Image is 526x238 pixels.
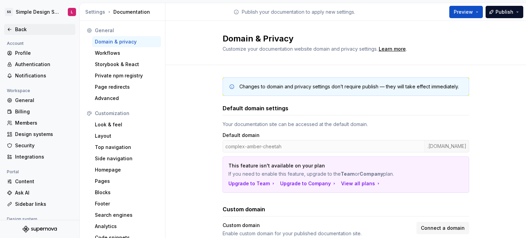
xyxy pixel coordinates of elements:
div: Storybook & React [95,61,158,68]
button: Connect a domain [416,222,469,234]
button: Publish [486,6,523,18]
a: Page redirects [92,82,161,92]
a: Domain & privacy [92,36,161,47]
svg: Supernova Logo [23,226,57,233]
div: Your documentation site can be accessed at the default domain. [223,121,469,128]
span: . [378,47,407,52]
div: Domain & privacy [95,38,158,45]
div: Analytics [95,223,158,230]
strong: Company [360,171,383,177]
a: Top navigation [92,142,161,153]
div: Private npm registry [95,72,158,79]
div: Customization [95,110,158,117]
div: Enable custom domain for your published documentation site. [223,230,412,237]
div: Billing [15,108,73,115]
a: Search engines [92,210,161,221]
div: Workspace [4,87,33,95]
div: Pages [95,178,158,185]
a: Learn more [379,46,406,52]
div: Account [4,39,26,48]
div: Side navigation [95,155,158,162]
span: Preview [454,9,473,15]
button: SSSimple Design SystemL [1,4,78,20]
div: Top navigation [95,144,158,151]
div: Ask AI [15,189,73,196]
a: Integrations [4,151,75,162]
div: Documentation [85,9,162,15]
a: Notifications [4,70,75,81]
div: Members [15,120,73,126]
button: Preview [449,6,483,18]
strong: Team [341,171,355,177]
a: Design systems [4,129,75,140]
button: Upgrade to Team [228,180,276,187]
h3: Default domain settings [223,104,288,112]
a: Storybook & React [92,59,161,70]
div: Content [15,178,73,185]
a: Ask AI [4,187,75,198]
div: Advanced [95,95,158,102]
a: Layout [92,130,161,141]
h3: Custom domain [223,205,265,213]
div: General [15,97,73,104]
a: Sidebar links [4,199,75,210]
span: Customize your documentation website domain and privacy settings. [223,46,378,52]
a: Look & feel [92,119,161,130]
div: Page redirects [95,84,158,90]
div: Changes to domain and privacy settings don’t require publish — they will take effect immediately. [239,83,459,90]
a: Members [4,117,75,128]
div: Simple Design System [16,9,60,15]
div: Custom domain [223,222,412,229]
a: Side navigation [92,153,161,164]
p: If you need to enable this feature, upgrade to the or plan. [228,171,415,177]
div: Workflows [95,50,158,57]
a: Billing [4,106,75,117]
a: Profile [4,48,75,59]
a: Back [4,24,75,35]
span: Connect a domain [421,225,465,231]
div: Footer [95,200,158,207]
a: Footer [92,198,161,209]
button: Settings [85,9,105,15]
div: Layout [95,133,158,139]
div: L [71,9,73,15]
div: Integrations [15,153,73,160]
div: Blocks [95,189,158,196]
a: Content [4,176,75,187]
div: Design system [4,215,40,223]
a: Advanced [92,93,161,104]
span: Publish [496,9,513,15]
h2: Domain & Privacy [223,33,461,44]
a: Authentication [4,59,75,70]
a: General [4,95,75,106]
div: Portal [4,168,22,176]
div: Back [15,26,73,33]
div: Homepage [95,166,158,173]
a: Blocks [92,187,161,198]
div: Security [15,142,73,149]
div: Look & feel [95,121,158,128]
div: SS [5,8,13,16]
button: Upgrade to Company [280,180,337,187]
div: General [95,27,158,34]
div: Notifications [15,72,73,79]
a: Analytics [92,221,161,232]
div: Search engines [95,212,158,218]
a: Private npm registry [92,70,161,81]
p: Publish your documentation to apply new settings. [242,9,355,15]
a: Pages [92,176,161,187]
div: Authentication [15,61,73,68]
div: Sidebar links [15,201,73,208]
div: Design systems [15,131,73,138]
label: Default domain [223,132,260,139]
a: Homepage [92,164,161,175]
p: This feature isn't available on your plan [228,162,415,169]
a: Security [4,140,75,151]
button: View all plans [341,180,381,187]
